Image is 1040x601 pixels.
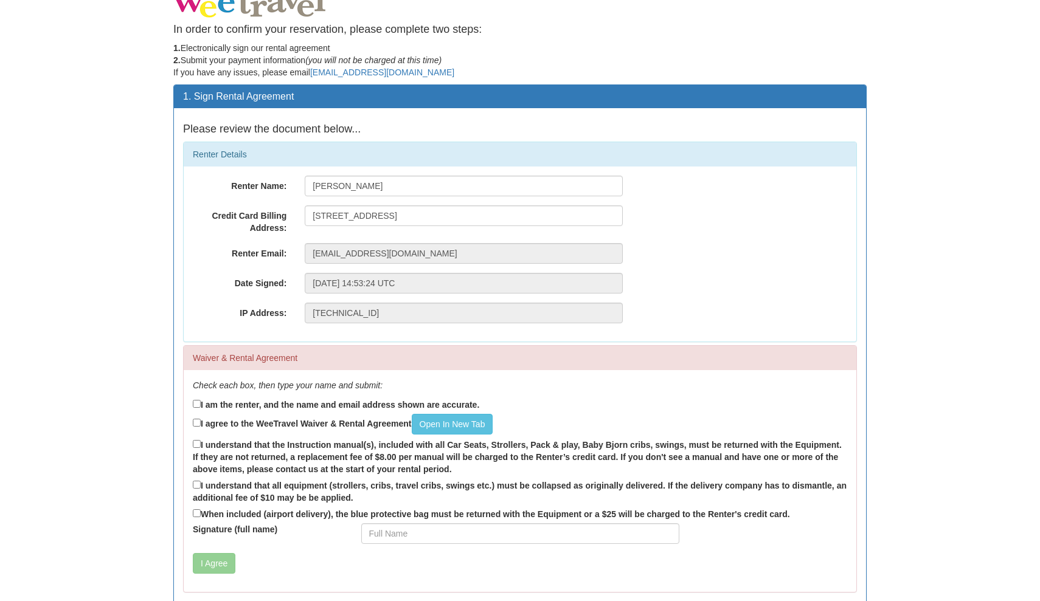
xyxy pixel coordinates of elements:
h4: Please review the document below... [183,123,857,136]
input: Full Name [361,523,679,544]
input: When included (airport delivery), the blue protective bag must be returned with the Equipment or ... [193,509,201,517]
input: I understand that all equipment (strollers, cribs, travel cribs, swings etc.) must be collapsed a... [193,481,201,489]
label: Signature (full name) [184,523,352,535]
label: I understand that the Instruction manual(s), included with all Car Seats, Strollers, Pack & play,... [193,438,847,475]
h3: 1. Sign Rental Agreement [183,91,857,102]
button: I Agree [193,553,235,574]
strong: 1. [173,43,181,53]
div: Renter Details [184,142,856,167]
label: When included (airport delivery), the blue protective bag must be returned with the Equipment or ... [193,507,790,520]
a: Open In New Tab [412,414,493,434]
label: I understand that all equipment (strollers, cribs, travel cribs, swings etc.) must be collapsed a... [193,478,847,504]
input: I am the renter, and the name and email address shown are accurate. [193,400,201,408]
a: [EMAIL_ADDRESS][DOMAIN_NAME] [310,67,454,77]
label: I agree to the WeeTravel Waiver & Rental Agreement [193,414,493,434]
label: Renter Email: [184,243,296,259]
label: I am the renter, and the name and email address shown are accurate. [193,397,479,411]
label: Date Signed: [184,273,296,289]
em: (you will not be charged at this time) [305,55,442,65]
input: I agree to the WeeTravel Waiver & Rental AgreementOpen In New Tab [193,419,201,427]
p: Electronically sign our rental agreement Submit your payment information If you have any issues, ... [173,42,867,78]
strong: 2. [173,55,181,65]
label: Credit Card Billing Address: [184,205,296,234]
em: Check each box, then type your name and submit: [193,380,383,390]
h4: In order to confirm your reservation, please complete two steps: [173,24,867,36]
div: Waiver & Rental Agreement [184,346,856,370]
input: I understand that the Instruction manual(s), included with all Car Seats, Strollers, Pack & play,... [193,440,201,448]
label: IP Address: [184,303,296,319]
label: Renter Name: [184,176,296,192]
